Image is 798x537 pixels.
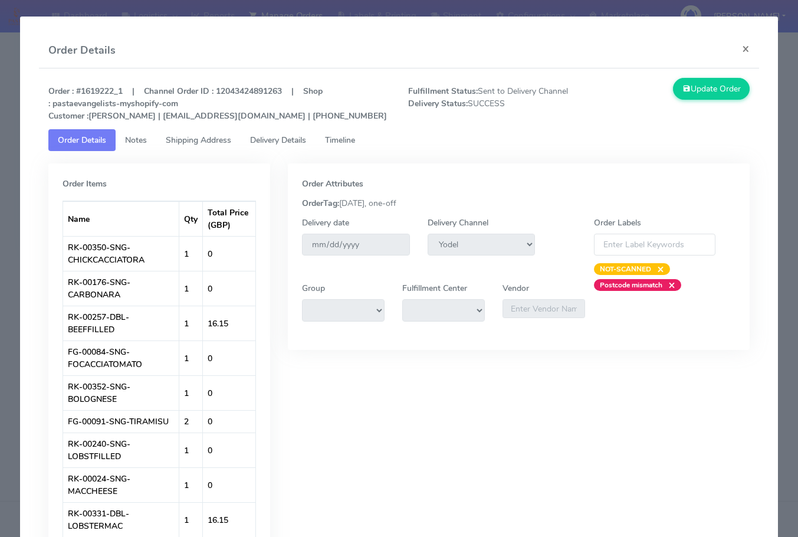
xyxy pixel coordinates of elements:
[125,135,147,146] span: Notes
[63,236,179,271] td: RK-00350-SNG-CHICKCACCIATORA
[203,467,255,502] td: 0
[203,375,255,410] td: 0
[179,306,203,340] td: 1
[250,135,306,146] span: Delivery Details
[594,217,641,229] label: Order Labels
[179,236,203,271] td: 1
[203,433,255,467] td: 0
[58,135,106,146] span: Order Details
[48,42,116,58] h4: Order Details
[662,279,675,291] span: ×
[325,135,355,146] span: Timeline
[63,502,179,537] td: RK-00331-DBL-LOBSTERMAC
[63,271,179,306] td: RK-00176-SNG-CARBONARA
[302,282,325,294] label: Group
[302,198,339,209] strong: OrderTag:
[203,201,255,236] th: Total Price (GBP)
[166,135,231,146] span: Shipping Address
[302,217,349,229] label: Delivery date
[63,201,179,236] th: Name
[203,502,255,537] td: 16.15
[179,433,203,467] td: 1
[408,86,478,97] strong: Fulfillment Status:
[63,467,179,502] td: RK-00024-SNG-MACCHEESE
[63,375,179,410] td: RK-00352-SNG-BOLOGNESE
[651,263,664,275] span: ×
[63,340,179,375] td: FG-00084-SNG-FOCACCIATOMATO
[63,306,179,340] td: RK-00257-DBL-BEEFFILLED
[203,271,255,306] td: 0
[179,467,203,502] td: 1
[503,299,585,318] input: Enter Vendor Name
[503,282,529,294] label: Vendor
[408,98,468,109] strong: Delivery Status:
[428,217,488,229] label: Delivery Channel
[673,78,750,100] button: Update Order
[179,375,203,410] td: 1
[203,340,255,375] td: 0
[179,410,203,433] td: 2
[302,178,363,189] strong: Order Attributes
[48,129,750,151] ul: Tabs
[402,282,467,294] label: Fulfillment Center
[179,340,203,375] td: 1
[293,197,744,209] div: [DATE], one-off
[203,410,255,433] td: 0
[63,178,107,189] strong: Order Items
[63,410,179,433] td: FG-00091-SNG-TIRAMISU
[203,306,255,340] td: 16.15
[594,234,715,256] input: Enter Label Keywords
[600,280,662,290] strong: Postcode mismatch
[179,201,203,236] th: Qty
[733,33,759,64] button: Close
[399,85,579,122] span: Sent to Delivery Channel SUCCESS
[600,264,651,274] strong: NOT-SCANNED
[203,236,255,271] td: 0
[48,86,387,122] strong: Order : #1619222_1 | Channel Order ID : 12043424891263 | Shop : pastaevangelists-myshopify-com [P...
[48,110,88,122] strong: Customer :
[179,271,203,306] td: 1
[179,502,203,537] td: 1
[63,433,179,467] td: RK-00240-SNG-LOBSTFILLED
